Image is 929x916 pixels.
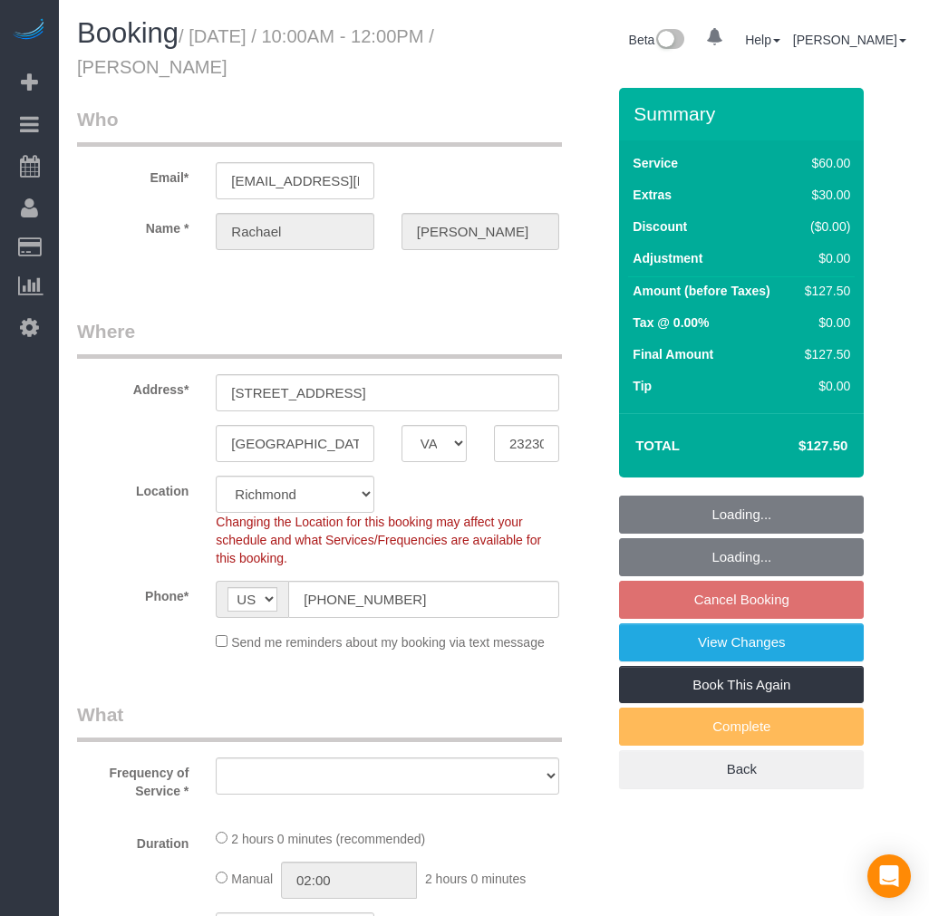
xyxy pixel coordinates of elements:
div: $0.00 [798,313,850,332]
small: / [DATE] / 10:00AM - 12:00PM / [PERSON_NAME] [77,26,434,77]
input: City* [216,425,373,462]
label: Adjustment [633,249,702,267]
a: Book This Again [619,666,864,704]
label: Service [633,154,678,172]
div: $30.00 [798,186,850,204]
span: Send me reminders about my booking via text message [231,635,545,650]
label: Final Amount [633,345,713,363]
img: Automaid Logo [11,18,47,43]
legend: What [77,701,562,742]
input: Email* [216,162,373,199]
label: Extras [633,186,672,204]
span: Booking [77,17,179,49]
label: Name * [63,213,202,237]
strong: Total [635,438,680,453]
a: Help [745,33,780,47]
h3: Summary [634,103,855,124]
div: Open Intercom Messenger [867,854,911,898]
label: Discount [633,217,687,236]
input: Last Name* [402,213,559,250]
label: Address* [63,374,202,399]
legend: Where [77,318,562,359]
h4: $127.50 [744,439,847,454]
a: Beta [629,33,685,47]
label: Location [63,476,202,500]
input: Zip Code* [494,425,559,462]
span: 2 hours 0 minutes [425,872,526,886]
label: Tax @ 0.00% [633,313,709,332]
span: Changing the Location for this booking may affect your schedule and what Services/Frequencies are... [216,515,541,565]
div: $0.00 [798,249,850,267]
label: Tip [633,377,652,395]
div: $0.00 [798,377,850,395]
input: Phone* [288,581,559,618]
label: Frequency of Service * [63,757,202,800]
div: $127.50 [798,345,850,363]
span: Manual [231,872,273,886]
label: Duration [63,828,202,853]
div: $60.00 [798,154,850,172]
a: [PERSON_NAME] [793,33,906,47]
label: Email* [63,162,202,187]
div: ($0.00) [798,217,850,236]
label: Amount (before Taxes) [633,282,769,300]
a: View Changes [619,623,864,661]
span: 2 hours 0 minutes (recommended) [231,832,425,846]
img: New interface [654,29,684,53]
div: $127.50 [798,282,850,300]
legend: Who [77,106,562,147]
input: First Name* [216,213,373,250]
label: Phone* [63,581,202,605]
a: Back [619,750,864,788]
